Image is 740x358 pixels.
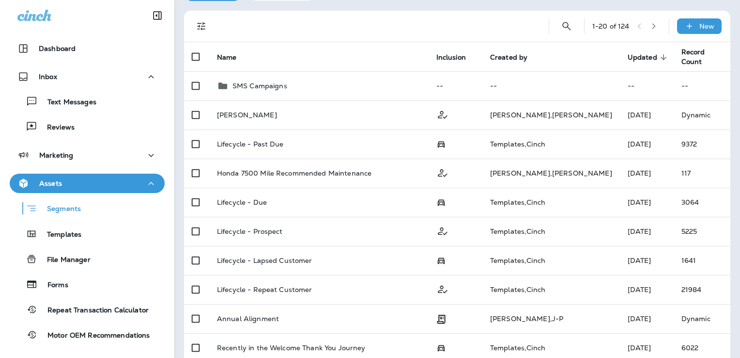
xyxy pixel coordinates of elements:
td: Templates , Cinch [482,188,620,217]
p: New [699,22,714,30]
span: Updated [628,53,657,62]
button: File Manager [10,249,165,269]
span: Name [217,53,237,62]
span: Possession [436,256,446,264]
td: [DATE] [620,188,674,217]
span: Record Count [681,48,705,66]
p: Honda 7500 Mile Recommended Maintenance [217,169,371,177]
td: -- [482,71,620,100]
div: 1 - 20 of 124 [592,22,630,30]
p: Lifecycle - Lapsed Customer [217,257,312,264]
span: Updated [628,53,670,62]
p: File Manager [37,256,91,265]
button: Inbox [10,67,165,86]
p: Assets [39,179,62,187]
span: Possession [436,197,446,206]
span: Customer Only [436,284,449,293]
td: Templates , Cinch [482,217,620,246]
button: Reviews [10,116,165,137]
button: Templates [10,224,165,244]
td: Dynamic [674,304,730,333]
td: -- [620,71,674,100]
p: Templates [37,230,81,240]
td: [DATE] [620,217,674,246]
button: Text Messages [10,91,165,112]
button: Dashboard [10,39,165,58]
td: Templates , Cinch [482,246,620,275]
td: [PERSON_NAME] , J-P [482,304,620,333]
td: 21984 [674,275,730,304]
span: Customer Only [436,168,449,177]
button: Collapse Sidebar [144,6,171,25]
p: Repeat Transaction Calculator [38,306,149,315]
td: 3064 [674,188,730,217]
p: Lifecycle - Repeat Customer [217,286,312,293]
p: Marketing [39,151,73,159]
td: [DATE] [620,159,674,188]
td: -- [429,71,482,100]
span: Name [217,53,249,62]
td: 5225 [674,217,730,246]
span: Inclusion [436,53,466,62]
td: Dynamic [674,100,730,130]
p: Lifecycle - Prospect [217,228,283,235]
td: [PERSON_NAME] , [PERSON_NAME] [482,159,620,188]
td: Templates , Cinch [482,130,620,159]
p: Lifecycle - Due [217,198,267,206]
span: Customer Only [436,226,449,235]
span: Possession [436,139,446,148]
span: Transaction [436,314,446,323]
button: Marketing [10,146,165,165]
td: [PERSON_NAME] , [PERSON_NAME] [482,100,620,130]
td: 9372 [674,130,730,159]
span: Created by [490,53,540,62]
td: [DATE] [620,246,674,275]
p: Lifecycle - Past Due [217,140,284,148]
td: [DATE] [620,130,674,159]
button: Search Segments [557,16,576,36]
td: [DATE] [620,100,674,130]
span: Customer Only [436,110,449,118]
p: Recently in the Welcome Thank You Journey [217,344,366,352]
p: Reviews [37,123,75,132]
p: Dashboard [39,45,76,52]
td: 117 [674,159,730,188]
p: Forms [38,281,68,290]
span: Possession [436,343,446,352]
td: -- [674,71,730,100]
td: Templates , Cinch [482,275,620,304]
span: Inclusion [436,53,478,62]
td: [DATE] [620,275,674,304]
p: Annual Alignment [217,315,279,323]
p: Text Messages [38,98,96,107]
button: Motor OEM Recommendations [10,325,165,345]
p: Inbox [39,73,57,81]
button: Segments [10,198,165,219]
p: Segments [37,205,81,214]
span: Created by [490,53,527,62]
button: Assets [10,174,165,193]
p: [PERSON_NAME] [217,111,277,119]
button: Repeat Transaction Calculator [10,299,165,320]
td: 1641 [674,246,730,275]
button: Forms [10,274,165,294]
p: SMS Campaigns [232,82,287,90]
button: Filters [192,16,211,36]
p: Motor OEM Recommendations [38,331,150,341]
td: [DATE] [620,304,674,333]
